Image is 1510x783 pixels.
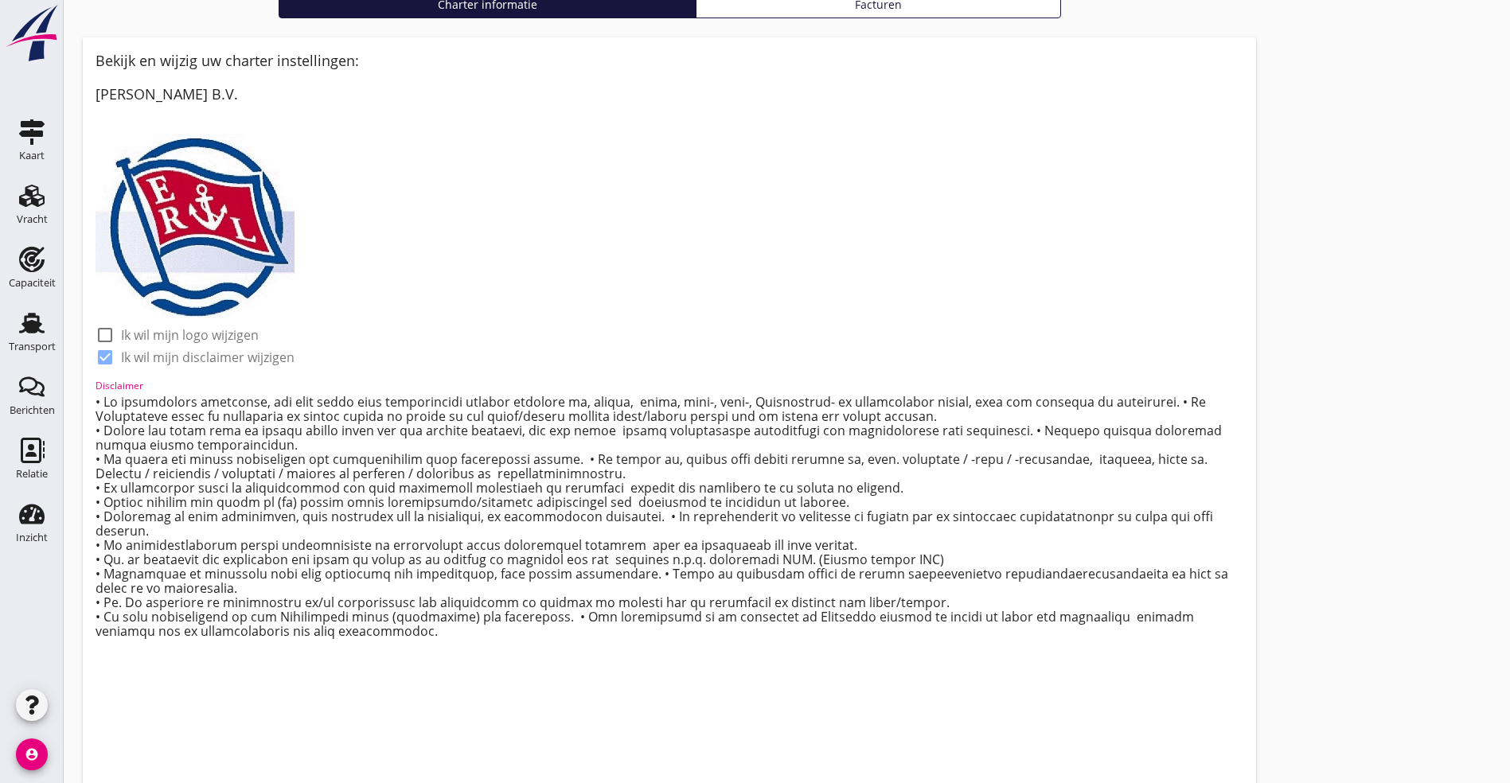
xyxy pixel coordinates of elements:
div: Capaciteit [9,278,56,288]
div: Bekijk en wijzig uw charter instellingen: [96,50,1243,72]
label: Ik wil mijn disclaimer wijzigen [121,349,295,365]
label: Ik wil mijn logo wijzigen [121,327,259,343]
div: [PERSON_NAME] B.V. [96,84,1243,105]
img: logo-small.a267ee39.svg [3,4,60,63]
i: account_circle [16,738,48,770]
div: Inzicht [16,532,48,543]
div: Vracht [17,214,48,224]
div: Berichten [10,405,55,415]
img: logo [96,130,295,318]
div: Kaart [19,150,45,161]
div: Relatie [16,469,48,479]
div: Transport [9,341,56,352]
